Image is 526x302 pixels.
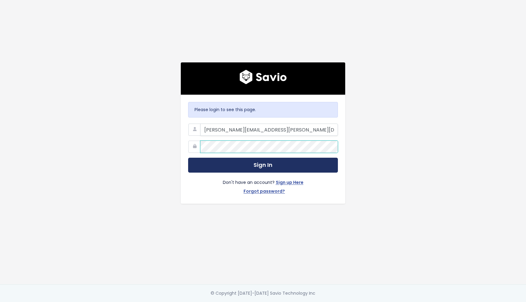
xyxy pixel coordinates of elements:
[200,124,338,136] input: Your Work Email Address
[188,173,338,196] div: Don't have an account?
[195,106,331,114] p: Please login to see this page.
[188,158,338,173] button: Sign In
[244,188,285,196] a: Forgot password?
[211,290,315,297] div: © Copyright [DATE]-[DATE] Savio Technology Inc
[240,70,287,84] img: logo600x187.a314fd40982d.png
[276,179,303,188] a: Sign up Here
